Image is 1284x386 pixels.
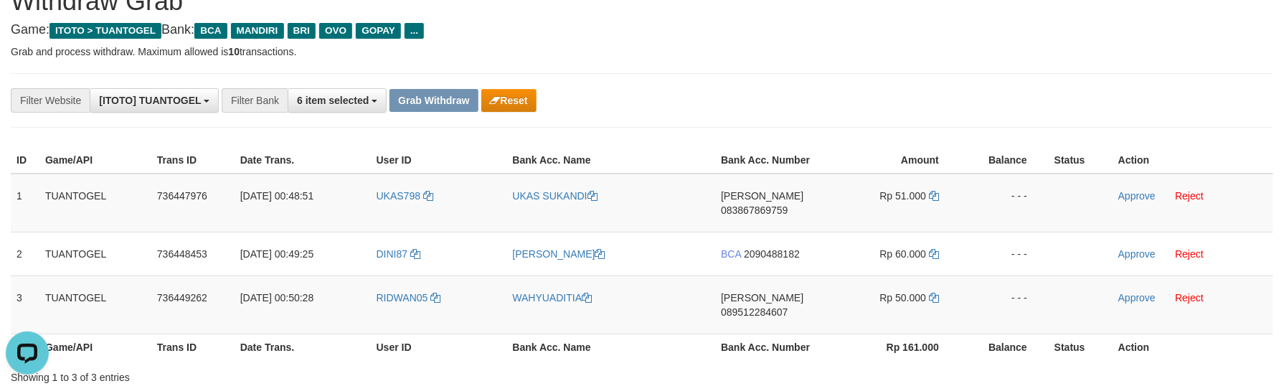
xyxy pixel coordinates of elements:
[1118,190,1156,202] a: Approve
[228,46,240,57] strong: 10
[1176,190,1204,202] a: Reject
[288,88,387,113] button: 6 item selected
[960,276,1049,334] td: - - -
[194,23,227,39] span: BCA
[157,190,207,202] span: 736447976
[1049,334,1113,360] th: Status
[880,248,927,260] span: Rp 60.000
[11,88,90,113] div: Filter Website
[151,147,235,174] th: Trans ID
[721,306,788,318] span: Copy 089512284607 to clipboard
[11,364,524,385] div: Showing 1 to 3 of 3 entries
[39,334,151,360] th: Game/API
[960,334,1049,360] th: Balance
[715,334,827,360] th: Bank Acc. Number
[222,88,288,113] div: Filter Bank
[99,95,201,106] span: [ITOTO] TUANTOGEL
[1049,147,1113,174] th: Status
[960,174,1049,232] td: - - -
[11,147,39,174] th: ID
[90,88,219,113] button: [ITOTO] TUANTOGEL
[513,292,593,303] a: WAHYUADITIA
[157,292,207,303] span: 736449262
[235,334,371,360] th: Date Trans.
[240,190,313,202] span: [DATE] 00:48:51
[880,292,927,303] span: Rp 50.000
[929,292,939,303] a: Copy 50000 to clipboard
[390,89,478,112] button: Grab Withdraw
[377,190,433,202] a: UKAS798
[11,232,39,276] td: 2
[880,190,927,202] span: Rp 51.000
[827,334,960,360] th: Rp 161.000
[1176,248,1204,260] a: Reject
[715,147,827,174] th: Bank Acc. Number
[377,292,428,303] span: RIDWAN05
[377,248,420,260] a: DINI87
[744,248,800,260] span: Copy 2090488182 to clipboard
[11,276,39,334] td: 3
[1118,292,1156,303] a: Approve
[11,174,39,232] td: 1
[960,232,1049,276] td: - - -
[1113,147,1273,174] th: Action
[356,23,401,39] span: GOPAY
[1118,248,1156,260] a: Approve
[39,174,151,232] td: TUANTOGEL
[151,334,235,360] th: Trans ID
[319,23,352,39] span: OVO
[929,248,939,260] a: Copy 60000 to clipboard
[377,248,408,260] span: DINI87
[240,292,313,303] span: [DATE] 00:50:28
[507,147,716,174] th: Bank Acc. Name
[240,248,313,260] span: [DATE] 00:49:25
[721,248,741,260] span: BCA
[960,147,1049,174] th: Balance
[405,23,424,39] span: ...
[371,334,507,360] th: User ID
[721,292,803,303] span: [PERSON_NAME]
[39,276,151,334] td: TUANTOGEL
[1176,292,1204,303] a: Reject
[49,23,161,39] span: ITOTO > TUANTOGEL
[371,147,507,174] th: User ID
[377,292,441,303] a: RIDWAN05
[11,44,1273,59] p: Grab and process withdraw. Maximum allowed is transactions.
[507,334,716,360] th: Bank Acc. Name
[377,190,420,202] span: UKAS798
[157,248,207,260] span: 736448453
[39,147,151,174] th: Game/API
[288,23,316,39] span: BRI
[513,248,605,260] a: [PERSON_NAME]
[297,95,369,106] span: 6 item selected
[11,23,1273,37] h4: Game: Bank:
[827,147,960,174] th: Amount
[513,190,598,202] a: UKAS SUKANDI
[481,89,537,112] button: Reset
[235,147,371,174] th: Date Trans.
[721,204,788,216] span: Copy 083867869759 to clipboard
[231,23,284,39] span: MANDIRI
[929,190,939,202] a: Copy 51000 to clipboard
[721,190,803,202] span: [PERSON_NAME]
[1113,334,1273,360] th: Action
[6,6,49,49] button: Open LiveChat chat widget
[39,232,151,276] td: TUANTOGEL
